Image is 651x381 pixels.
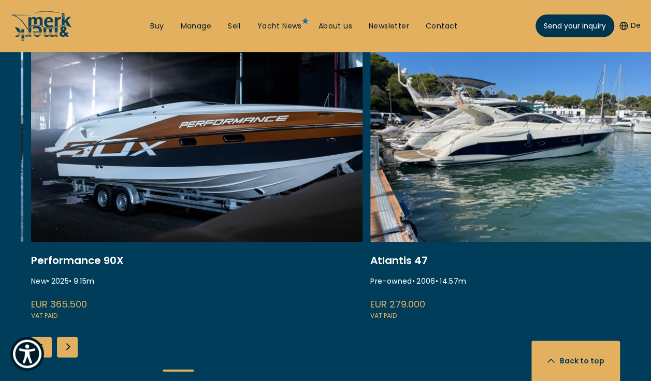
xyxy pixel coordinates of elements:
[150,21,164,32] a: Buy
[181,21,211,32] a: Manage
[531,341,620,381] button: Back to top
[544,21,606,32] span: Send your inquiry
[536,14,614,37] a: Send your inquiry
[257,21,302,32] a: Yacht News
[31,337,52,358] div: Previous slide
[10,33,73,45] a: /
[228,21,241,32] a: Sell
[57,337,78,358] div: Next slide
[426,21,458,32] a: Contact
[369,21,409,32] a: Newsletter
[31,46,363,321] a: performance 90x
[319,21,352,32] a: About us
[10,337,44,371] button: Show Accessibility Preferences
[619,21,641,31] button: De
